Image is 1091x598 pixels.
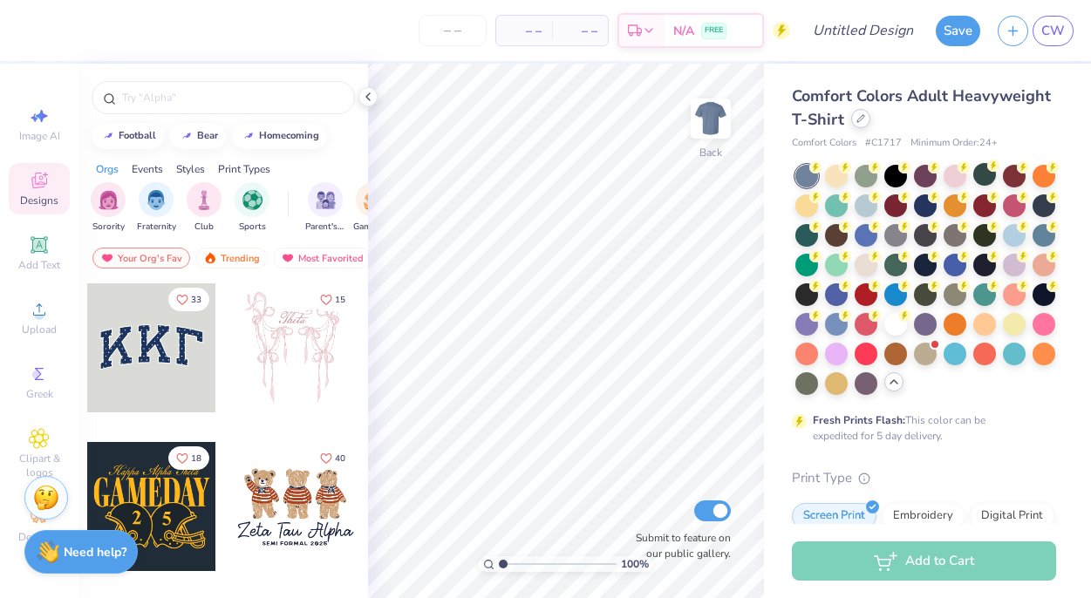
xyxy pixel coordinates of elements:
[419,15,487,46] input: – –
[792,503,876,529] div: Screen Print
[176,161,205,177] div: Styles
[259,131,319,140] div: homecoming
[1041,21,1065,41] span: CW
[137,221,176,234] span: Fraternity
[194,190,214,210] img: Club Image
[137,182,176,234] button: filter button
[353,221,393,234] span: Game Day
[170,123,226,149] button: bear
[218,161,270,177] div: Print Types
[22,323,57,336] span: Upload
[100,252,114,264] img: most_fav.gif
[96,161,119,177] div: Orgs
[316,190,336,210] img: Parent's Weekend Image
[813,413,905,427] strong: Fresh Prints Flash:
[18,258,60,272] span: Add Text
[91,182,126,234] div: filter for Sorority
[1033,16,1074,46] a: CW
[9,452,70,479] span: Clipart & logos
[305,182,345,234] button: filter button
[187,182,222,234] button: filter button
[119,131,156,140] div: football
[191,454,201,463] span: 18
[312,288,353,311] button: Like
[235,182,269,234] div: filter for Sports
[281,252,295,264] img: most_fav.gif
[507,22,542,40] span: – –
[792,136,856,151] span: Comfort Colors
[353,182,393,234] button: filter button
[187,182,222,234] div: filter for Club
[693,101,728,136] img: Back
[792,85,1051,130] span: Comfort Colors Adult Heavyweight T-Shirt
[910,136,998,151] span: Minimum Order: 24 +
[239,221,266,234] span: Sports
[626,530,731,561] label: Submit to feature on our public gallery.
[813,412,1027,444] div: This color can be expedited for 5 day delivery.
[232,123,327,149] button: homecoming
[970,503,1054,529] div: Digital Print
[335,296,345,304] span: 15
[101,131,115,141] img: trend_line.gif
[364,190,384,210] img: Game Day Image
[936,16,980,46] button: Save
[699,145,722,160] div: Back
[203,252,217,264] img: trending.gif
[799,13,927,48] input: Untitled Design
[242,190,263,210] img: Sports Image
[26,387,53,401] span: Greek
[92,123,164,149] button: football
[305,221,345,234] span: Parent's Weekend
[92,221,125,234] span: Sorority
[132,161,163,177] div: Events
[120,89,344,106] input: Try "Alpha"
[20,194,58,207] span: Designs
[194,221,214,234] span: Club
[563,22,597,40] span: – –
[235,182,269,234] button: filter button
[705,24,723,37] span: FREE
[91,182,126,234] button: filter button
[242,131,256,141] img: trend_line.gif
[792,468,1056,488] div: Print Type
[18,530,60,544] span: Decorate
[312,446,353,470] button: Like
[180,131,194,141] img: trend_line.gif
[147,190,166,210] img: Fraternity Image
[168,446,209,470] button: Like
[273,248,372,268] div: Most Favorited
[195,248,268,268] div: Trending
[99,190,119,210] img: Sorority Image
[353,182,393,234] div: filter for Game Day
[19,129,60,143] span: Image AI
[335,454,345,463] span: 40
[673,22,694,40] span: N/A
[865,136,902,151] span: # C1717
[305,182,345,234] div: filter for Parent's Weekend
[168,288,209,311] button: Like
[621,556,649,572] span: 100 %
[137,182,176,234] div: filter for Fraternity
[92,248,190,268] div: Your Org's Fav
[882,503,965,529] div: Embroidery
[191,296,201,304] span: 33
[64,544,126,561] strong: Need help?
[197,131,218,140] div: bear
